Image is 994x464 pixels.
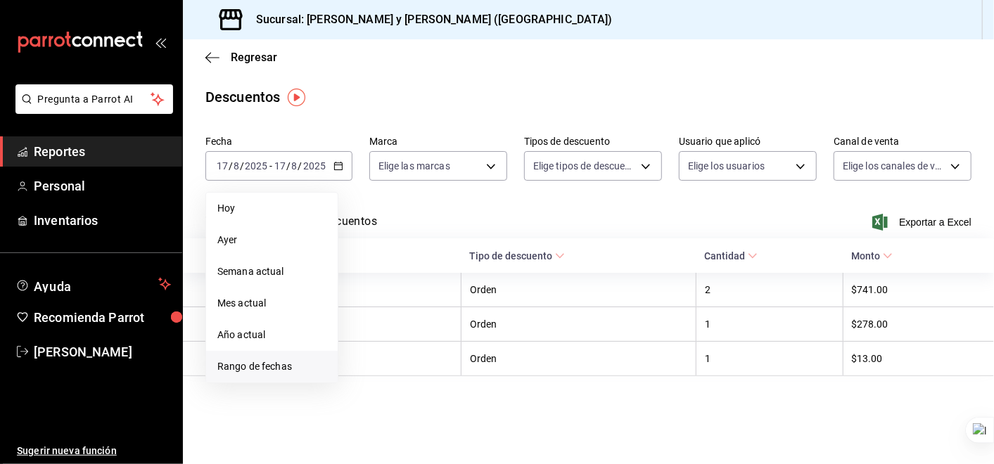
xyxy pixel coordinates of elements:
label: Marca [369,137,507,147]
input: ---- [302,160,326,172]
label: Usuario que aplicó [679,137,817,147]
span: Personal [34,176,171,195]
input: -- [274,160,286,172]
span: Recomienda Parrot [34,308,171,327]
button: Regresar [205,51,277,64]
th: $13.00 [843,342,994,376]
input: -- [216,160,229,172]
span: Año actual [217,328,326,342]
th: [PERSON_NAME] [183,307,461,342]
input: -- [291,160,298,172]
th: Orden [461,342,696,376]
label: Canal de venta [834,137,971,147]
th: 1 [696,342,843,376]
h3: Sucursal: [PERSON_NAME] y [PERSON_NAME] ([GEOGRAPHIC_DATA]) [245,11,613,28]
span: Hoy [217,201,326,216]
span: / [298,160,302,172]
span: / [240,160,244,172]
span: Rango de fechas [217,359,326,374]
span: Regresar [231,51,277,64]
input: ---- [244,160,268,172]
span: Elige los usuarios [688,159,765,173]
th: $741.00 [843,273,994,307]
span: - [269,160,272,172]
span: Tipo de descuento [469,250,565,262]
label: Fecha [205,137,352,147]
div: Descuentos [205,86,280,108]
th: 2 [696,273,843,307]
span: Elige tipos de descuento [533,159,636,173]
th: 1 [696,307,843,342]
span: Inventarios [34,211,171,230]
span: Ayuda [34,276,153,292]
span: Monto [851,250,893,262]
a: Pregunta a Parrot AI [10,102,173,117]
th: [PERSON_NAME] CAJA [183,342,461,376]
span: Ayer [217,233,326,247]
th: Orden [461,273,696,307]
input: -- [233,160,240,172]
span: Semana actual [217,264,326,279]
span: / [286,160,291,172]
button: Pregunta a Parrot AI [15,84,173,114]
button: open_drawer_menu [155,37,166,48]
span: Reportes [34,142,171,161]
button: Exportar a Excel [875,214,971,231]
span: Pregunta a Parrot AI [38,92,151,107]
th: [PERSON_NAME] [183,273,461,307]
img: Tooltip marker [288,89,305,106]
span: Sugerir nueva función [17,444,171,458]
label: Tipos de descuento [524,137,662,147]
span: Mes actual [217,296,326,311]
th: $278.00 [843,307,994,342]
th: Orden [461,307,696,342]
span: Elige las marcas [378,159,450,173]
span: / [229,160,233,172]
span: Cantidad [704,250,758,262]
span: [PERSON_NAME] [34,342,171,361]
span: Elige los canales de venta [843,159,945,173]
